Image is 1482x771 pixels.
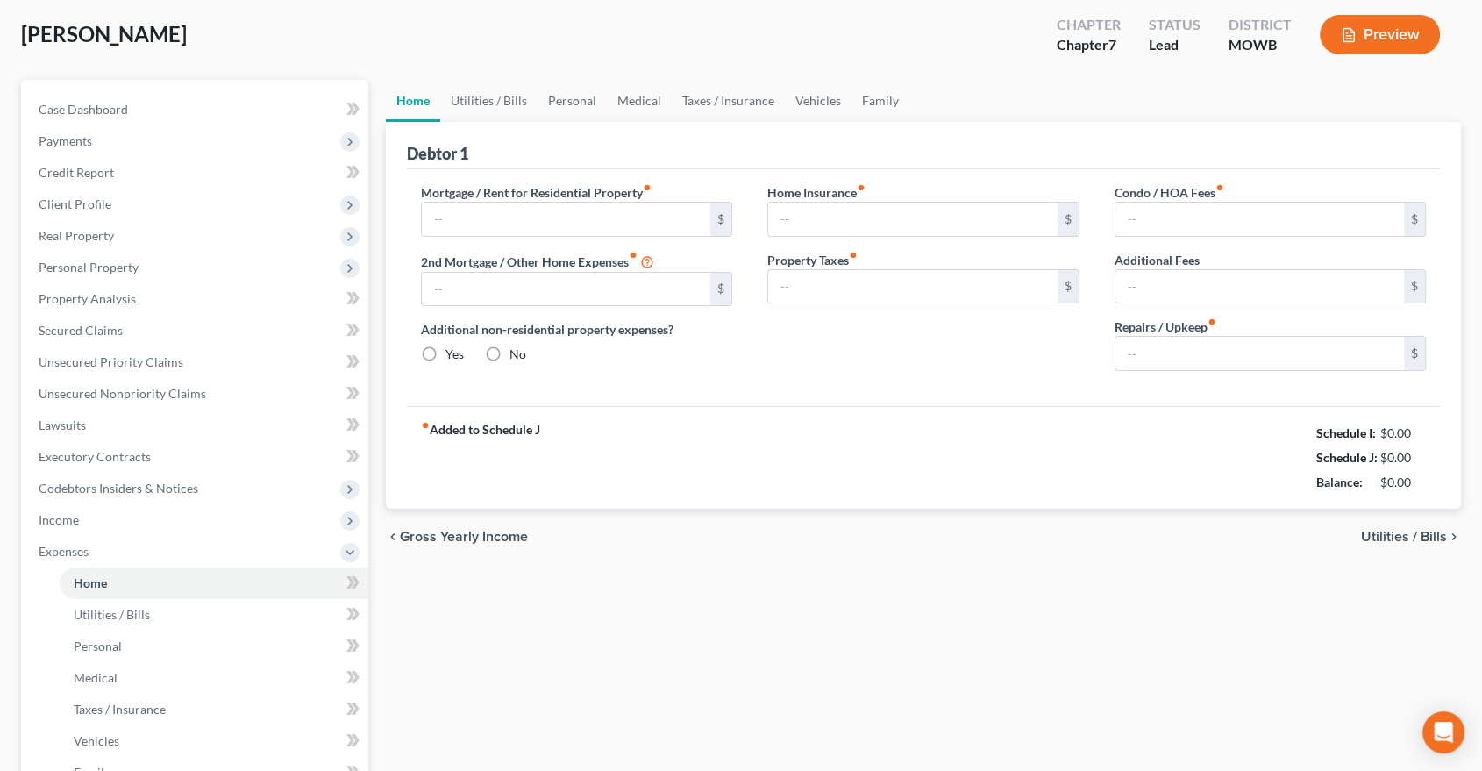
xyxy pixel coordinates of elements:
[422,203,711,236] input: --
[1115,318,1216,336] label: Repairs / Upkeep
[1404,203,1425,236] div: $
[421,421,540,495] strong: Added to Schedule J
[1215,183,1224,192] i: fiber_manual_record
[60,662,368,694] a: Medical
[1316,450,1378,465] strong: Schedule J:
[39,196,111,211] span: Client Profile
[445,346,464,363] label: Yes
[74,639,122,653] span: Personal
[643,183,652,192] i: fiber_manual_record
[857,183,866,192] i: fiber_manual_record
[710,203,731,236] div: $
[39,323,123,338] span: Secured Claims
[25,441,368,473] a: Executory Contracts
[400,530,528,544] span: Gross Yearly Income
[509,346,526,363] label: No
[39,260,139,275] span: Personal Property
[421,251,654,272] label: 2nd Mortgage / Other Home Expenses
[60,694,368,725] a: Taxes / Insurance
[849,251,858,260] i: fiber_manual_record
[25,346,368,378] a: Unsecured Priority Claims
[39,133,92,148] span: Payments
[421,421,430,430] i: fiber_manual_record
[1316,425,1376,440] strong: Schedule I:
[1361,530,1461,544] button: Utilities / Bills chevron_right
[74,733,119,748] span: Vehicles
[25,283,368,315] a: Property Analysis
[386,530,400,544] i: chevron_left
[60,599,368,631] a: Utilities / Bills
[39,291,136,306] span: Property Analysis
[74,575,107,590] span: Home
[851,80,909,122] a: Family
[25,378,368,410] a: Unsecured Nonpriority Claims
[1115,270,1405,303] input: --
[1229,35,1292,55] div: MOWB
[1422,711,1464,753] div: Open Intercom Messenger
[60,631,368,662] a: Personal
[60,568,368,599] a: Home
[1108,36,1116,53] span: 7
[767,251,858,269] label: Property Taxes
[1058,270,1079,303] div: $
[60,725,368,757] a: Vehicles
[1361,530,1447,544] span: Utilities / Bills
[39,386,206,401] span: Unsecured Nonpriority Claims
[1115,183,1224,202] label: Condo / HOA Fees
[39,165,114,180] span: Credit Report
[1316,475,1363,489] strong: Balance:
[39,228,114,243] span: Real Property
[74,670,118,685] span: Medical
[25,315,368,346] a: Secured Claims
[629,251,638,260] i: fiber_manual_record
[785,80,851,122] a: Vehicles
[1149,15,1201,35] div: Status
[25,157,368,189] a: Credit Report
[1115,337,1405,370] input: --
[1057,15,1121,35] div: Chapter
[25,410,368,441] a: Lawsuits
[1057,35,1121,55] div: Chapter
[39,354,183,369] span: Unsecured Priority Claims
[440,80,538,122] a: Utilities / Bills
[1404,270,1425,303] div: $
[39,449,151,464] span: Executory Contracts
[1149,35,1201,55] div: Lead
[1229,15,1292,35] div: District
[1380,449,1427,467] div: $0.00
[407,143,468,164] div: Debtor 1
[1115,251,1200,269] label: Additional Fees
[39,102,128,117] span: Case Dashboard
[1058,203,1079,236] div: $
[1208,318,1216,326] i: fiber_manual_record
[1320,15,1440,54] button: Preview
[1380,474,1427,491] div: $0.00
[672,80,785,122] a: Taxes / Insurance
[1404,337,1425,370] div: $
[1447,530,1461,544] i: chevron_right
[768,270,1058,303] input: --
[386,80,440,122] a: Home
[39,512,79,527] span: Income
[39,481,198,496] span: Codebtors Insiders & Notices
[767,183,866,202] label: Home Insurance
[74,702,166,717] span: Taxes / Insurance
[386,530,528,544] button: chevron_left Gross Yearly Income
[538,80,607,122] a: Personal
[768,203,1058,236] input: --
[710,273,731,306] div: $
[21,21,187,46] span: [PERSON_NAME]
[39,418,86,432] span: Lawsuits
[39,544,89,559] span: Expenses
[74,607,150,622] span: Utilities / Bills
[1380,425,1427,442] div: $0.00
[607,80,672,122] a: Medical
[421,183,652,202] label: Mortgage / Rent for Residential Property
[421,320,733,339] label: Additional non-residential property expenses?
[1115,203,1405,236] input: --
[25,94,368,125] a: Case Dashboard
[422,273,711,306] input: --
